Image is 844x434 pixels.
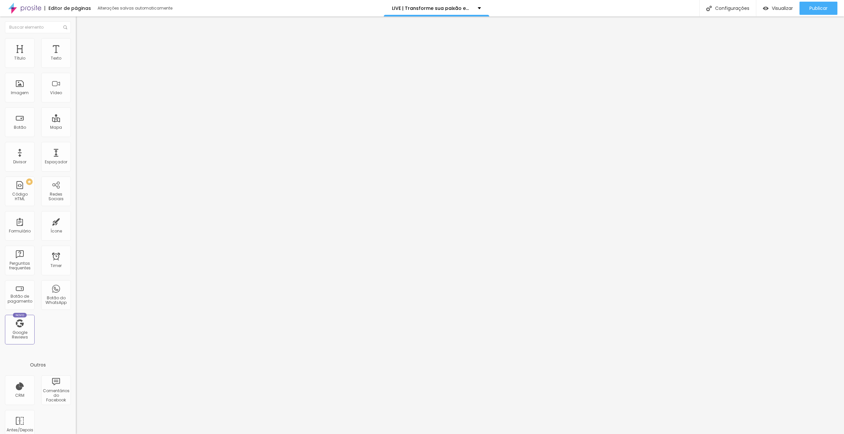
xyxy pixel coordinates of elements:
iframe: Editor [76,16,844,434]
div: Google Reviews [7,330,33,340]
div: Imagem [11,91,29,95]
div: Ícone [50,229,62,233]
div: Alterações salvas automaticamente [98,6,173,10]
div: Botão [14,125,26,130]
img: Icone [63,25,67,29]
div: Perguntas frequentes [7,261,33,271]
div: Código HTML [7,192,33,202]
span: Publicar [809,6,828,11]
div: Comentários do Facebook [43,389,69,403]
input: Buscar elemento [5,21,71,33]
div: Editor de páginas [45,6,91,11]
img: view-1.svg [763,6,769,11]
div: Botão de pagamento [7,294,33,304]
div: Timer [50,263,62,268]
div: Espaçador [45,160,67,164]
div: Novo [13,313,27,317]
img: Icone [706,6,712,11]
div: Botão do WhatsApp [43,296,69,305]
div: CRM [15,393,24,398]
div: Vídeo [50,91,62,95]
div: Texto [51,56,61,61]
div: Título [14,56,25,61]
div: Divisor [13,160,26,164]
div: Redes Sociais [43,192,69,202]
span: Visualizar [772,6,793,11]
button: Publicar [799,2,837,15]
p: LIVE | Transforme sua paixão em lucro - Sucesso [392,6,473,11]
div: Mapa [50,125,62,130]
button: Visualizar [756,2,799,15]
div: Antes/Depois [7,428,33,432]
div: Formulário [9,229,31,233]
